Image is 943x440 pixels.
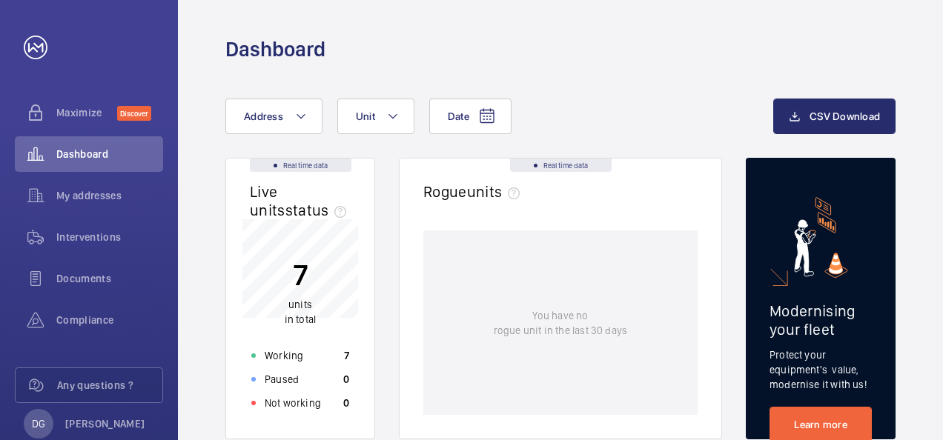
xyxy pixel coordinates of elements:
span: CSV Download [810,110,880,122]
p: 7 [285,256,316,293]
span: status [285,201,353,219]
span: Interventions [56,230,163,244]
span: Discover [117,106,151,121]
p: Protect your equipment's value, modernise it with us! [770,347,872,392]
p: 7 [344,348,349,363]
button: Address [225,99,322,134]
span: Dashboard [56,147,163,161]
button: CSV Download [773,99,896,134]
button: Date [429,99,512,134]
h1: Dashboard [225,36,325,63]
p: [PERSON_NAME] [65,416,145,431]
span: Documents [56,271,163,286]
span: Date [448,110,469,122]
span: units [467,182,526,201]
span: Compliance [56,313,163,327]
p: DG [32,416,45,431]
img: marketing-card.svg [794,197,848,278]
span: Maximize [56,105,117,120]
span: Address [244,110,283,122]
span: My addresses [56,188,163,203]
span: Unit [356,110,375,122]
p: in total [285,297,316,327]
p: Paused [265,372,299,387]
p: Working [265,348,303,363]
p: You have no rogue unit in the last 30 days [494,308,627,338]
span: Any questions ? [57,378,162,393]
p: 0 [343,396,349,410]
h2: Rogue [423,182,526,201]
p: Not working [265,396,321,410]
button: Unit [337,99,414,134]
div: Real time data [510,159,612,172]
h2: Modernising your fleet [770,301,872,339]
h2: Live units [250,182,352,219]
div: Real time data [250,159,351,172]
span: units [288,299,312,310]
p: 0 [343,372,349,387]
